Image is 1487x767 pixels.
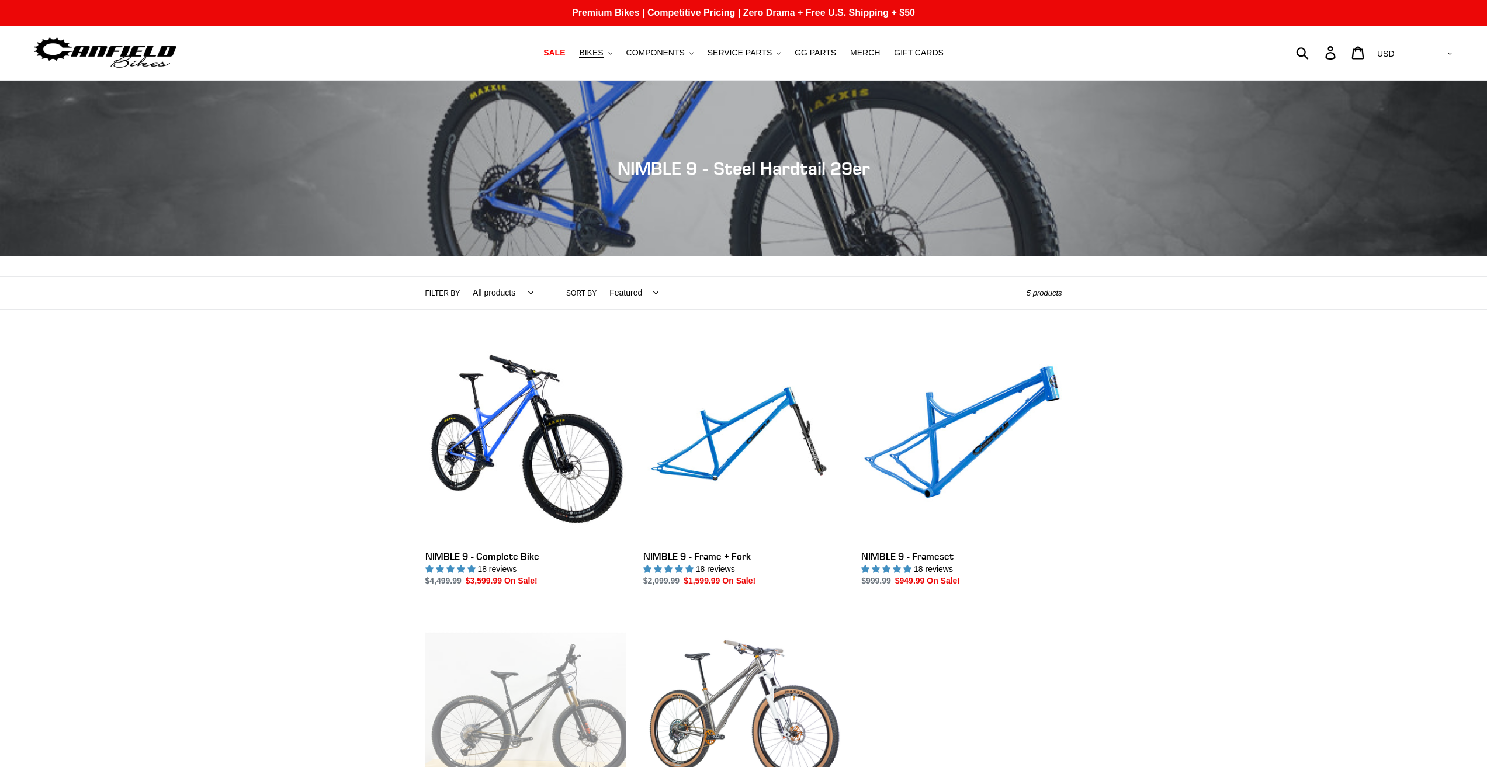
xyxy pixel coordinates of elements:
[579,48,603,58] span: BIKES
[32,34,178,71] img: Canfield Bikes
[573,45,618,61] button: BIKES
[844,45,886,61] a: MERCH
[708,48,772,58] span: SERVICE PARTS
[626,48,685,58] span: COMPONENTS
[789,45,842,61] a: GG PARTS
[566,288,597,299] label: Sort by
[894,48,944,58] span: GIFT CARDS
[543,48,565,58] span: SALE
[888,45,949,61] a: GIFT CARDS
[425,288,460,299] label: Filter by
[795,48,836,58] span: GG PARTS
[702,45,786,61] button: SERVICE PARTS
[850,48,880,58] span: MERCH
[1302,40,1332,65] input: Search
[621,45,699,61] button: COMPONENTS
[618,158,870,179] span: NIMBLE 9 - Steel Hardtail 29er
[538,45,571,61] a: SALE
[1027,289,1062,297] span: 5 products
